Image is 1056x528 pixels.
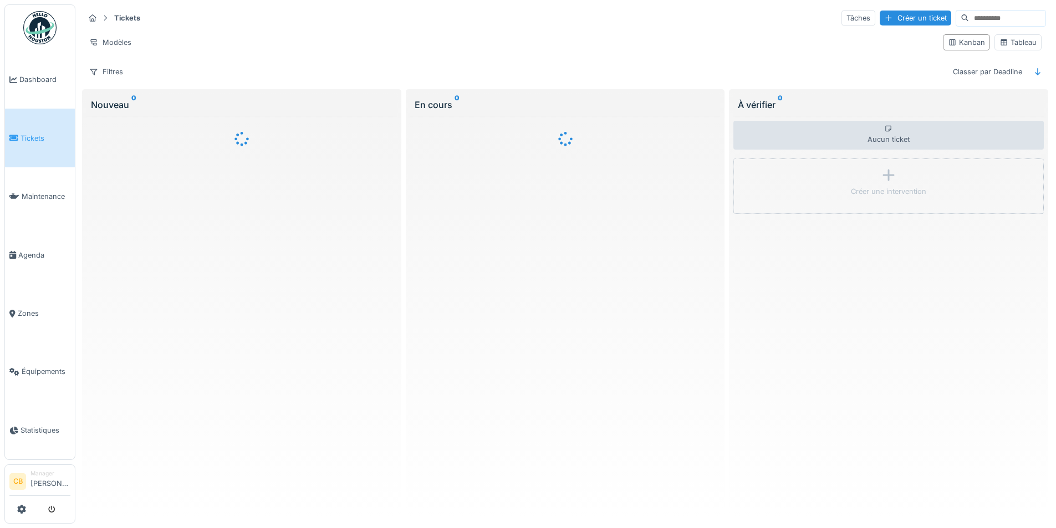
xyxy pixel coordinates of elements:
[415,98,716,111] div: En cours
[778,98,783,111] sup: 0
[131,98,136,111] sup: 0
[5,401,75,459] a: Statistiques
[880,11,951,25] div: Créer un ticket
[5,342,75,401] a: Équipements
[999,37,1037,48] div: Tableau
[110,13,145,23] strong: Tickets
[851,186,926,197] div: Créer une intervention
[18,250,70,260] span: Agenda
[9,469,70,496] a: CB Manager[PERSON_NAME]
[9,473,26,490] li: CB
[841,10,875,26] div: Tâches
[21,133,70,143] span: Tickets
[30,469,70,493] li: [PERSON_NAME]
[948,37,985,48] div: Kanban
[19,74,70,85] span: Dashboard
[5,109,75,167] a: Tickets
[5,50,75,109] a: Dashboard
[22,366,70,377] span: Équipements
[84,34,136,50] div: Modèles
[455,98,460,111] sup: 0
[738,98,1039,111] div: À vérifier
[733,121,1044,150] div: Aucun ticket
[5,167,75,225] a: Maintenance
[22,191,70,202] span: Maintenance
[948,64,1027,80] div: Classer par Deadline
[91,98,392,111] div: Nouveau
[21,425,70,435] span: Statistiques
[5,284,75,342] a: Zones
[84,64,128,80] div: Filtres
[18,308,70,319] span: Zones
[5,225,75,284] a: Agenda
[30,469,70,478] div: Manager
[23,11,57,44] img: Badge_color-CXgf-gQk.svg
